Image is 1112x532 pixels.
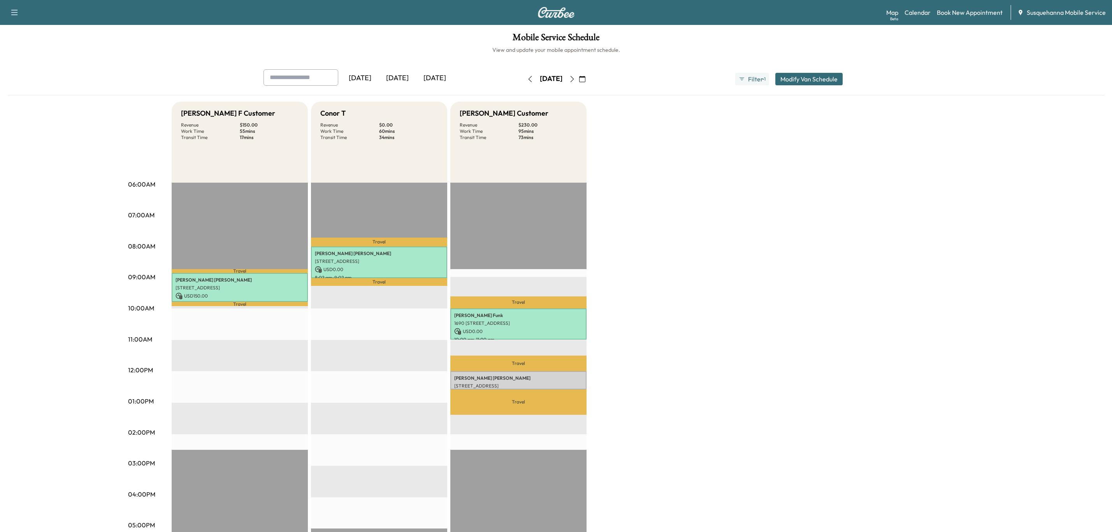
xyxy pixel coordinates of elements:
p: Revenue [460,122,518,128]
p: 34 mins [379,134,438,141]
h1: Mobile Service Schedule [8,33,1104,46]
h5: Conor T [320,108,346,119]
p: $ 230.00 [518,122,577,128]
button: Filter●1 [735,73,769,85]
p: 10:00 am - 11:00 am [454,336,583,343]
p: 06:00AM [128,180,155,189]
p: [PERSON_NAME] [PERSON_NAME] [176,277,304,283]
div: [DATE] [341,69,379,87]
p: 09:00AM [128,272,155,282]
p: [STREET_ADDRESS] [176,285,304,291]
p: 02:00PM [128,428,155,437]
p: 07:00AM [128,210,155,220]
div: [DATE] [416,69,453,87]
p: Transit Time [320,134,379,141]
p: [PERSON_NAME] [PERSON_NAME] [454,375,583,381]
h5: [PERSON_NAME] Customer [460,108,548,119]
div: [DATE] [379,69,416,87]
p: Transit Time [181,134,240,141]
p: 04:00PM [128,490,155,499]
p: Revenue [320,122,379,128]
span: 1 [764,76,766,82]
p: USD 0.00 [315,266,443,273]
p: 10:00AM [128,303,154,313]
span: Susquehanna Mobile Service [1027,8,1106,17]
p: 01:00PM [128,396,154,406]
p: 1690 [STREET_ADDRESS] [454,320,583,326]
p: Travel [172,302,308,306]
p: [STREET_ADDRESS] [315,258,443,264]
p: 95 mins [518,128,577,134]
p: 03:00PM [128,458,155,468]
p: 8:02 am - 9:02 am [315,275,443,281]
div: [DATE] [540,74,562,84]
span: ● [762,77,764,81]
p: 17 mins [240,134,299,141]
p: Revenue [181,122,240,128]
h5: [PERSON_NAME] F Customer [181,108,275,119]
p: 73 mins [518,134,577,141]
h6: View and update your mobile appointment schedule. [8,46,1104,54]
p: Travel [311,238,447,247]
img: Curbee Logo [538,7,575,18]
p: Work Time [320,128,379,134]
a: Book New Appointment [937,8,1003,17]
p: 8:53 am - 9:48 am [176,301,304,307]
p: USD 0.00 [454,328,583,335]
p: Travel [311,278,447,286]
p: 12:00PM [128,365,153,375]
p: Work Time [181,128,240,134]
p: Travel [450,296,587,308]
p: [PERSON_NAME] Funk [454,312,583,319]
a: Calendar [905,8,931,17]
p: Transit Time [460,134,518,141]
button: Modify Van Schedule [775,73,843,85]
p: USD 150.00 [176,292,304,299]
p: 60 mins [379,128,438,134]
p: Travel [172,269,308,273]
p: Work Time [460,128,518,134]
p: 08:00AM [128,241,155,251]
p: 11:00AM [128,335,152,344]
p: 05:00PM [128,520,155,530]
p: $ 150.00 [240,122,299,128]
span: Filter [748,74,762,84]
p: 55 mins [240,128,299,134]
p: Travel [450,389,587,415]
p: [PERSON_NAME] [PERSON_NAME] [315,250,443,257]
p: $ 0.00 [379,122,438,128]
p: [STREET_ADDRESS] [454,383,583,389]
a: MapBeta [886,8,898,17]
div: Beta [890,16,898,22]
p: Travel [450,356,587,371]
